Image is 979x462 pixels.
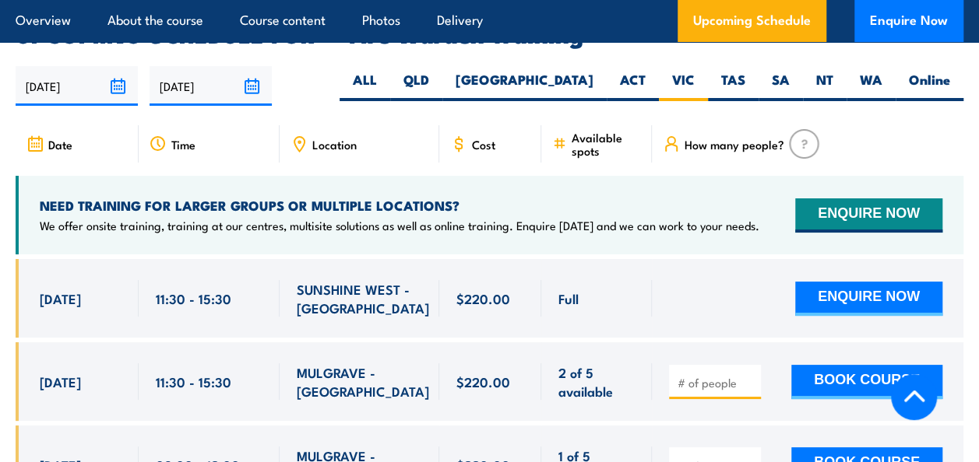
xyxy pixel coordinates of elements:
h2: UPCOMING SCHEDULE FOR - "Fire Warden Training" [16,23,963,44]
span: Available spots [572,131,641,157]
span: Time [171,138,195,151]
span: Full [558,289,579,307]
label: TAS [708,71,759,101]
span: 11:30 - 15:30 [156,373,231,390]
span: Cost [472,138,495,151]
span: [DATE] [40,289,81,307]
label: ACT [607,71,659,101]
label: [GEOGRAPHIC_DATA] [442,71,607,101]
span: $220.00 [456,289,510,307]
span: How many people? [685,138,784,151]
label: VIC [659,71,708,101]
label: NT [803,71,847,101]
label: QLD [390,71,442,101]
label: Online [896,71,963,101]
span: 2 of 5 available [558,363,635,400]
button: BOOK COURSE [791,365,942,399]
label: WA [847,71,896,101]
input: To date [150,66,272,106]
span: 11:30 - 15:30 [156,289,231,307]
input: # of people [678,375,755,390]
span: Date [48,138,72,151]
button: ENQUIRE NOW [795,282,942,316]
span: $220.00 [456,373,510,390]
input: From date [16,66,138,106]
button: ENQUIRE NOW [795,198,942,233]
span: Location [312,138,357,151]
span: MULGRAVE - [GEOGRAPHIC_DATA] [297,363,429,400]
span: SUNSHINE WEST - [GEOGRAPHIC_DATA] [297,280,429,317]
h4: NEED TRAINING FOR LARGER GROUPS OR MULTIPLE LOCATIONS? [40,197,759,214]
label: ALL [340,71,390,101]
label: SA [759,71,803,101]
p: We offer onsite training, training at our centres, multisite solutions as well as online training... [40,218,759,233]
span: [DATE] [40,373,81,390]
